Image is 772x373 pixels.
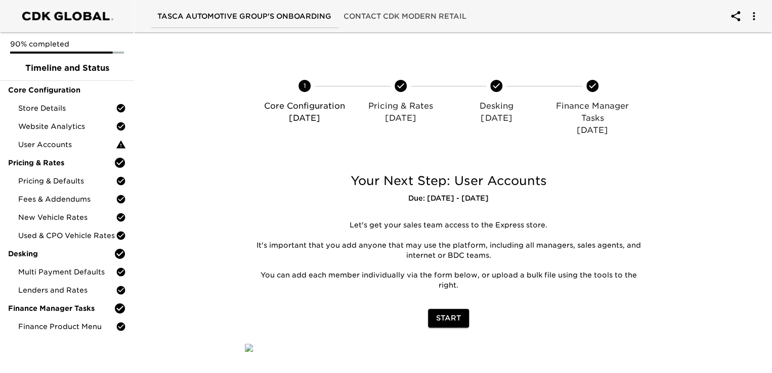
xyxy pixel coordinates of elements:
button: Start [428,309,469,328]
span: New Vehicle Rates [18,212,116,222]
text: 1 [304,82,306,89]
span: Pricing & Rates [8,158,114,168]
span: Pricing & Defaults [18,176,116,186]
p: Core Configuration [261,100,349,112]
span: User Accounts [18,139,116,150]
h6: Due: [DATE] - [DATE] [245,193,653,204]
button: account of current user [723,4,748,28]
span: Start [436,312,461,324]
p: Finance Manager Tasks [548,100,636,124]
p: [DATE] [261,112,349,124]
span: Finance Manager Tasks [8,303,114,313]
span: Fees & Addendums [18,194,116,204]
p: [DATE] [453,112,541,124]
span: Finance Product Menu [18,321,116,332]
p: Let's get your sales team access to the Express store. [252,220,645,230]
p: [DATE] [548,124,636,136]
span: Core Configuration [8,85,126,95]
span: Timeline and Status [8,62,126,74]
span: Desking [8,249,114,259]
p: It's important that you add anyone that may use the platform, including all managers, sales agent... [252,241,645,261]
span: Website Analytics [18,121,116,131]
p: Desking [453,100,541,112]
span: Lenders and Rates [18,285,116,295]
p: You can add each member individually via the form below, or upload a bulk file using the tools to... [252,270,645,291]
p: 90% completed [10,39,124,49]
span: Tasca Automotive Group's Onboarding [157,10,331,23]
h5: Your Next Step: User Accounts [245,173,653,189]
span: Multi Payment Defaults [18,267,116,277]
img: qkibX1zbU72zw90W6Gan%2FTemplates%2FRjS7uaFIXtg43HUzxvoG%2F3e51d9d6-1114-4229-a5bf-f5ca567b6beb.jpg [245,344,253,352]
span: Used & CPO Vehicle Rates [18,230,116,241]
p: [DATE] [357,112,445,124]
span: Store Details [18,103,116,113]
span: Contact CDK Modern Retail [344,10,466,23]
button: account of current user [742,4,766,28]
p: Pricing & Rates [357,100,445,112]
